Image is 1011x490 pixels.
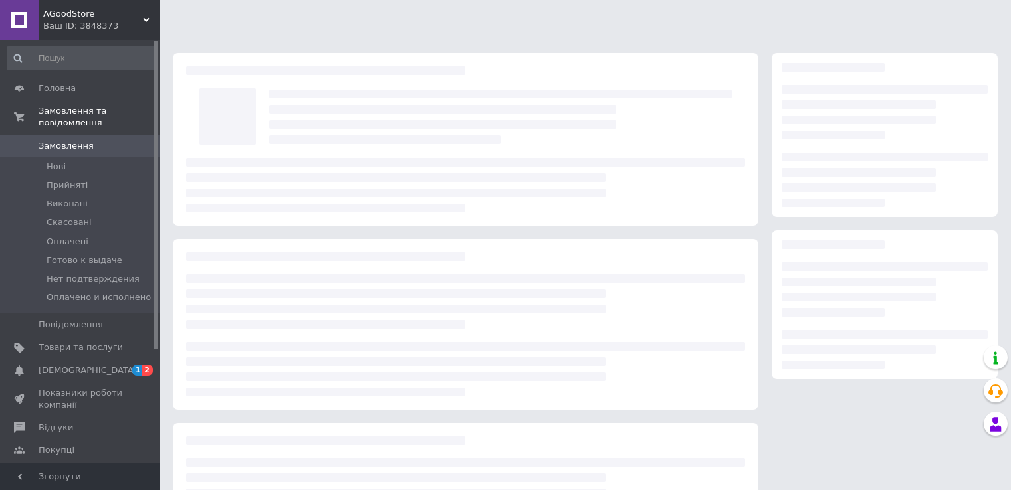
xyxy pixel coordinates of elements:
span: Готово к выдаче [47,254,122,266]
span: Замовлення та повідомлення [39,105,160,129]
span: Виконані [47,198,88,210]
span: AGoodStore [43,8,143,20]
span: Оплачено и исполнено [47,291,151,303]
span: [DEMOGRAPHIC_DATA] [39,365,137,376]
div: Ваш ID: 3848373 [43,20,160,32]
span: Показники роботи компанії [39,387,123,411]
span: 1 [132,365,143,376]
span: Відгуки [39,422,73,434]
span: Скасовані [47,216,92,228]
span: Нет подтверждения [47,273,140,285]
span: Головна [39,82,76,94]
input: Пошук [7,46,157,70]
span: Покупці [39,444,74,456]
span: Нові [47,161,66,173]
span: Оплачені [47,236,88,248]
span: Товари та послуги [39,341,123,353]
span: Прийняті [47,179,88,191]
span: Замовлення [39,140,94,152]
span: 2 [142,365,153,376]
span: Повідомлення [39,319,103,331]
